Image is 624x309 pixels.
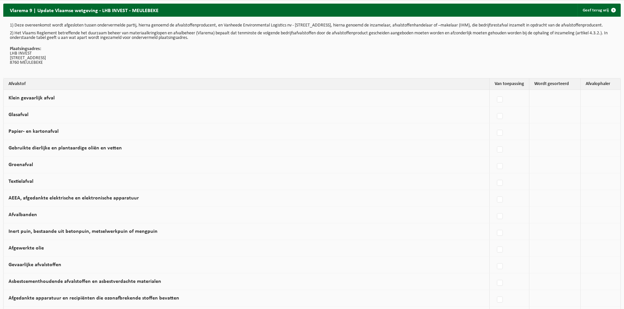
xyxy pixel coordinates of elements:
[9,196,139,201] label: AEEA, afgedankte elektrische en elektronische apparatuur
[490,78,529,90] th: Van toepassing
[581,78,620,90] th: Afvalophaler
[9,279,161,284] label: Asbestcementhoudende afvalstoffen en asbestverdachte materialen
[577,4,620,17] a: Geef terug vrij
[9,179,33,184] label: Textielafval
[9,95,55,101] label: Klein gevaarlijk afval
[9,146,122,151] label: Gebruikte dierlijke en plantaardige oliën en vetten
[4,78,490,90] th: Afvalstof
[9,112,28,117] label: Glasafval
[3,4,165,16] h2: Vlarema 9 | Update Vlaamse wetgeving - LHB INVEST - MEULEBEKE
[10,23,614,28] p: 1) Deze overeenkomst wordt afgesloten tussen ondervermelde partij, hierna genoemd de afvalstoffen...
[529,78,581,90] th: Wordt gesorteerd
[10,46,41,51] strong: Plaatsingsadres:
[9,162,33,167] label: Groenafval
[9,229,158,234] label: Inert puin, bestaande uit betonpuin, metselwerkpuin of mengpuin
[9,129,59,134] label: Papier- en kartonafval
[9,262,61,267] label: Gevaarlijke afvalstoffen
[9,296,179,301] label: Afgedankte apparatuur en recipiënten die ozonafbrekende stoffen bevatten
[9,246,44,251] label: Afgewerkte olie
[9,212,37,217] label: Afvalbanden
[10,47,614,65] p: LHB INVEST [STREET_ADDRESS] 8760 MEULEBEKE
[10,31,614,40] p: 2) Het Vlaams Reglement betreffende het duurzaam beheer van materiaalkringlopen en afvalbeheer (V...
